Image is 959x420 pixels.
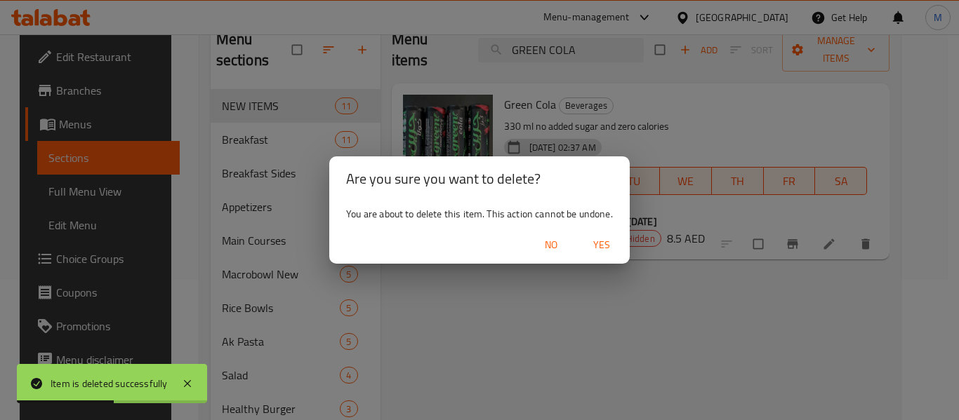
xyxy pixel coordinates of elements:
button: Yes [579,232,624,258]
h2: Are you sure you want to delete? [346,168,613,190]
span: No [534,236,568,254]
div: You are about to delete this item. This action cannot be undone. [329,201,630,226]
div: Item is deleted successfully [51,376,168,391]
button: No [529,232,574,258]
span: Yes [585,236,619,254]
